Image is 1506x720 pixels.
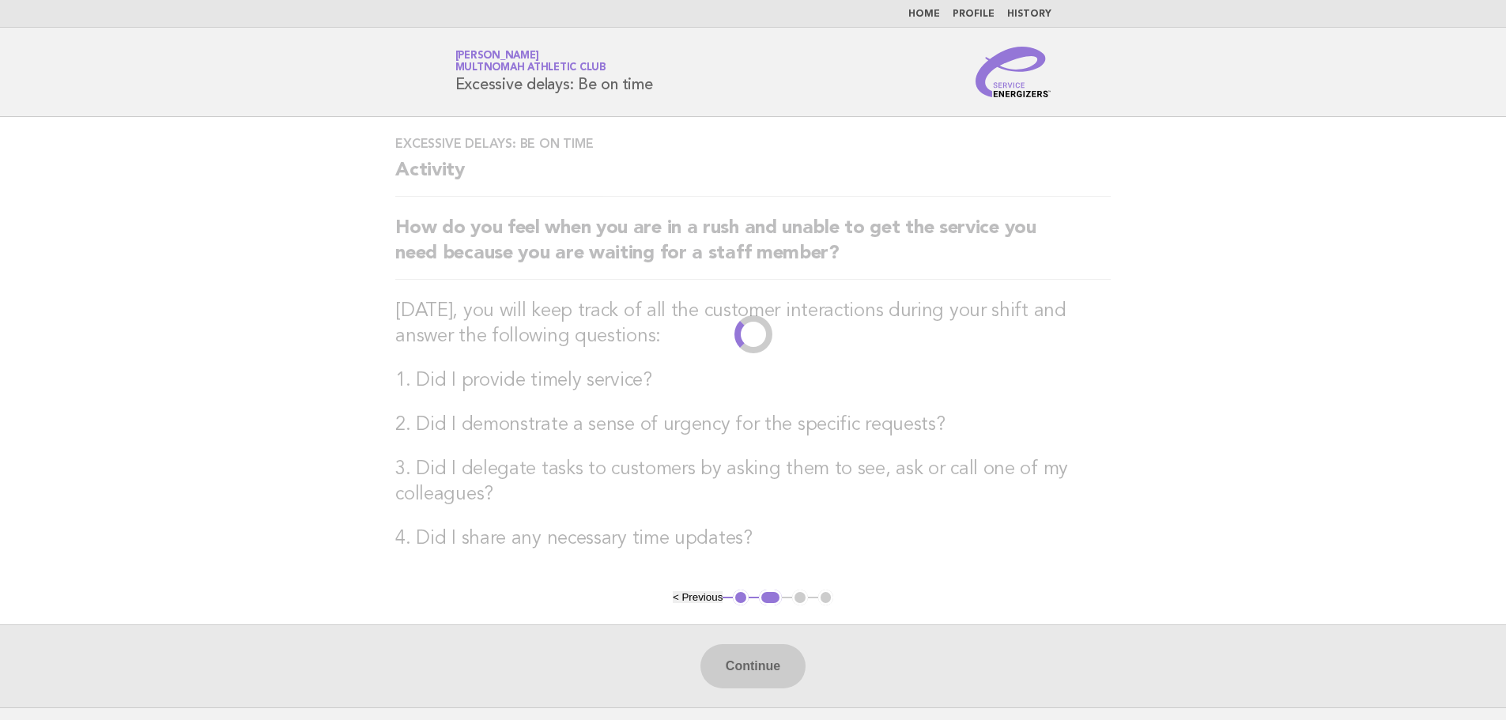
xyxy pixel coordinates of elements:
h3: 2. Did I demonstrate a sense of urgency for the specific requests? [395,413,1111,438]
h3: [DATE], you will keep track of all the customer interactions during your shift and answer the fol... [395,299,1111,349]
h3: 3. Did I delegate tasks to customers by asking them to see, ask or call one of my colleagues? [395,457,1111,507]
img: Service Energizers [976,47,1051,97]
h2: Activity [395,158,1111,197]
h3: 4. Did I share any necessary time updates? [395,526,1111,552]
a: Home [908,9,940,19]
h3: Excessive delays: Be on time [395,136,1111,152]
a: [PERSON_NAME]Multnomah Athletic Club [455,51,606,73]
h2: How do you feel when you are in a rush and unable to get the service you need because you are wai... [395,216,1111,280]
a: Profile [953,9,995,19]
a: History [1007,9,1051,19]
span: Multnomah Athletic Club [455,63,606,74]
h3: 1. Did I provide timely service? [395,368,1111,394]
h1: Excessive delays: Be on time [455,51,653,92]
